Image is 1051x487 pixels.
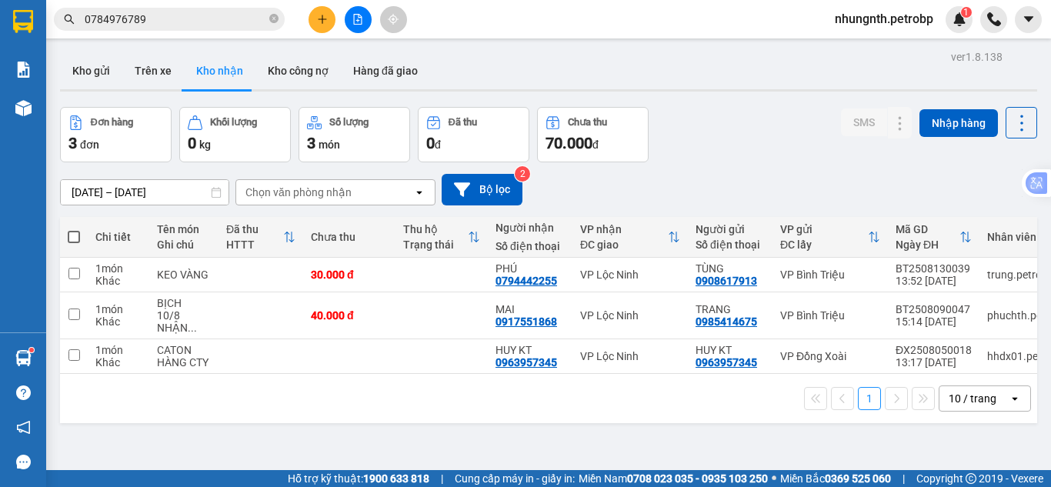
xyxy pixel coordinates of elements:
[580,223,668,235] div: VP nhận
[311,231,388,243] div: Chưa thu
[772,217,888,258] th: Toggle SortBy
[29,348,34,352] sup: 1
[987,12,1001,26] img: phone-icon
[495,344,565,356] div: HUY KT
[963,7,969,18] span: 1
[1015,6,1042,33] button: caret-down
[919,109,998,137] button: Nhập hàng
[95,303,142,315] div: 1 món
[307,134,315,152] span: 3
[825,472,891,485] strong: 0369 525 060
[579,470,768,487] span: Miền Nam
[341,52,430,89] button: Hàng đã giao
[95,356,142,369] div: Khác
[568,117,607,128] div: Chưa thu
[317,14,328,25] span: plus
[311,269,388,281] div: 30.000 đ
[780,309,880,322] div: VP Bình Triệu
[16,420,31,435] span: notification
[95,344,142,356] div: 1 món
[696,238,765,251] div: Số điện thoại
[157,344,211,356] div: CATON
[395,217,488,258] th: Toggle SortBy
[16,455,31,469] span: message
[580,269,680,281] div: VP Lộc Ninh
[495,262,565,275] div: PHÚ
[64,14,75,25] span: search
[592,138,599,151] span: đ
[951,48,1003,65] div: ver 1.8.138
[780,350,880,362] div: VP Đồng Xoài
[696,275,757,287] div: 0908617913
[179,107,291,162] button: Khối lượng0kg
[780,470,891,487] span: Miền Bắc
[426,134,435,152] span: 0
[80,138,99,151] span: đơn
[91,117,133,128] div: Đơn hàng
[311,309,388,322] div: 40.000 đ
[219,217,303,258] th: Toggle SortBy
[68,134,77,152] span: 3
[269,14,279,23] span: close-circle
[896,344,972,356] div: ĐX2508050018
[696,356,757,369] div: 0963957345
[903,470,905,487] span: |
[157,309,211,334] div: 10/8 NHẬN HÀNG
[329,117,369,128] div: Số lượng
[696,315,757,328] div: 0985414675
[418,107,529,162] button: Đã thu0đ
[122,52,184,89] button: Trên xe
[226,223,283,235] div: Đã thu
[627,472,768,485] strong: 0708 023 035 - 0935 103 250
[380,6,407,33] button: aim
[226,238,283,251] div: HTTT
[299,107,410,162] button: Số lượng3món
[255,52,341,89] button: Kho công nợ
[95,275,142,287] div: Khác
[157,223,211,235] div: Tên món
[245,185,352,200] div: Chọn văn phòng nhận
[780,223,868,235] div: VP gửi
[157,238,211,251] div: Ghi chú
[15,350,32,366] img: warehouse-icon
[953,12,966,26] img: icon-new-feature
[896,238,959,251] div: Ngày ĐH
[388,14,399,25] span: aim
[157,297,211,309] div: BỊCH
[546,134,592,152] span: 70.000
[896,303,972,315] div: BT2508090047
[580,350,680,362] div: VP Lộc Ninh
[157,269,211,281] div: KEO VÀNG
[309,6,335,33] button: plus
[157,356,211,369] div: HÀNG CTY
[495,240,565,252] div: Số điện thoại
[95,315,142,328] div: Khác
[363,472,429,485] strong: 1900 633 818
[269,12,279,27] span: close-circle
[210,117,257,128] div: Khối lượng
[345,6,372,33] button: file-add
[896,262,972,275] div: BT2508130039
[442,174,522,205] button: Bộ lọc
[403,223,468,235] div: Thu hộ
[495,303,565,315] div: MAI
[888,217,979,258] th: Toggle SortBy
[896,315,972,328] div: 15:14 [DATE]
[455,470,575,487] span: Cung cấp máy in - giấy in:
[822,9,946,28] span: nhungnth.petrobp
[15,100,32,116] img: warehouse-icon
[841,108,887,136] button: SMS
[413,186,425,198] svg: open
[772,475,776,482] span: ⚪️
[580,309,680,322] div: VP Lộc Ninh
[572,217,688,258] th: Toggle SortBy
[495,275,557,287] div: 0794442255
[966,473,976,484] span: copyright
[537,107,649,162] button: Chưa thu70.000đ
[188,134,196,152] span: 0
[60,52,122,89] button: Kho gửi
[95,231,142,243] div: Chi tiết
[449,117,477,128] div: Đã thu
[199,138,211,151] span: kg
[319,138,340,151] span: món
